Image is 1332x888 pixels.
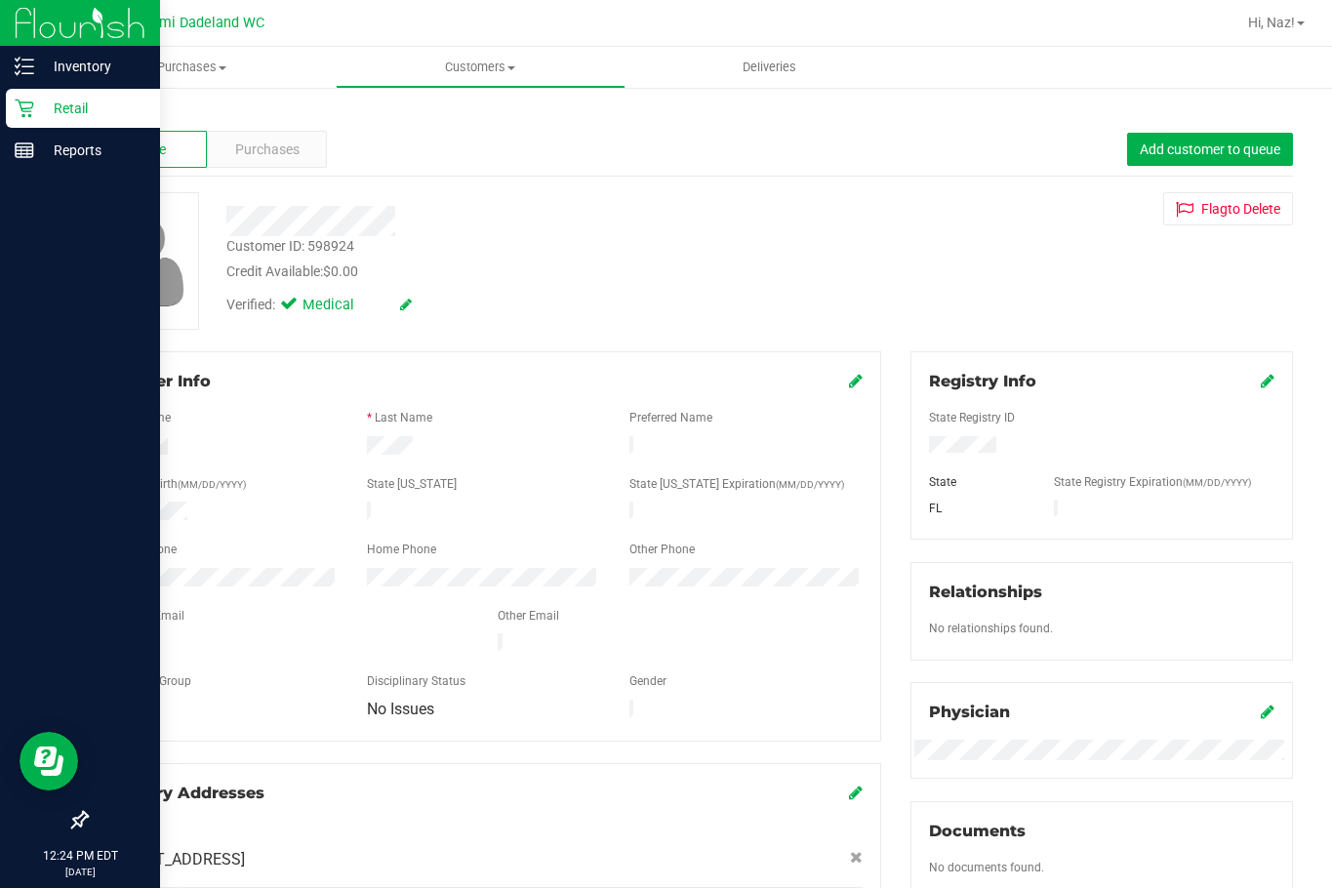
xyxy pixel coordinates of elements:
[15,57,34,76] inline-svg: Inventory
[776,479,844,490] span: (MM/DD/YYYY)
[929,620,1053,637] label: No relationships found.
[47,47,336,88] a: Purchases
[498,607,559,625] label: Other Email
[303,295,381,316] span: Medical
[112,475,246,493] label: Date of Birth
[716,59,823,76] span: Deliveries
[929,372,1036,390] span: Registry Info
[375,409,432,426] label: Last Name
[34,139,151,162] p: Reports
[367,541,436,558] label: Home Phone
[15,99,34,118] inline-svg: Retail
[914,500,1039,517] div: FL
[1140,141,1280,157] span: Add customer to queue
[629,672,666,690] label: Gender
[1127,133,1293,166] button: Add customer to queue
[226,295,412,316] div: Verified:
[226,262,816,282] div: Credit Available:
[629,409,712,426] label: Preferred Name
[9,865,151,879] p: [DATE]
[367,700,434,718] span: No Issues
[1183,477,1251,488] span: (MM/DD/YYYY)
[629,541,695,558] label: Other Phone
[34,97,151,120] p: Retail
[135,15,264,31] span: Miami Dadeland WC
[323,263,358,279] span: $0.00
[20,732,78,790] iframe: Resource center
[1248,15,1295,30] span: Hi, Naz!
[226,236,354,257] div: Customer ID: 598924
[178,479,246,490] span: (MM/DD/YYYY)
[929,861,1044,874] span: No documents found.
[929,703,1010,721] span: Physician
[629,475,844,493] label: State [US_STATE] Expiration
[1163,192,1293,225] button: Flagto Delete
[47,59,336,76] span: Purchases
[929,822,1026,840] span: Documents
[1054,473,1251,491] label: State Registry Expiration
[929,583,1042,601] span: Relationships
[104,848,245,871] span: [STREET_ADDRESS]
[626,47,914,88] a: Deliveries
[914,473,1039,491] div: State
[367,672,465,690] label: Disciplinary Status
[104,784,264,802] span: Delivery Addresses
[367,475,457,493] label: State [US_STATE]
[336,47,625,88] a: Customers
[337,59,624,76] span: Customers
[34,55,151,78] p: Inventory
[9,847,151,865] p: 12:24 PM EDT
[235,140,300,160] span: Purchases
[929,409,1015,426] label: State Registry ID
[15,141,34,160] inline-svg: Reports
